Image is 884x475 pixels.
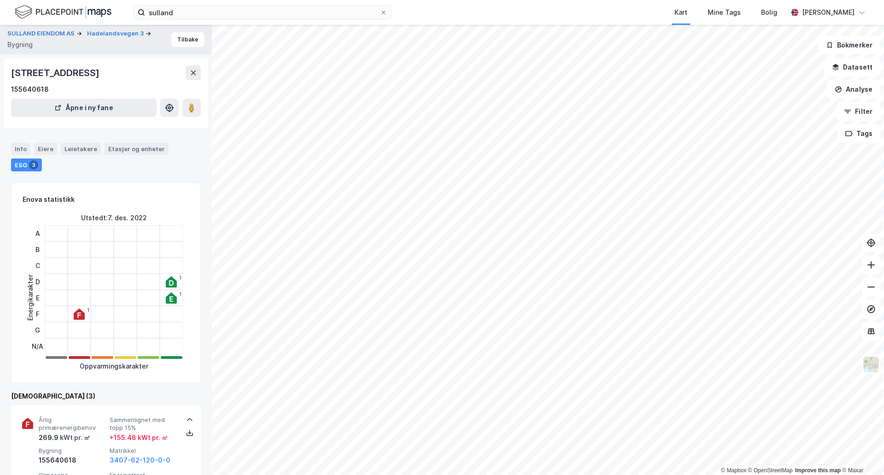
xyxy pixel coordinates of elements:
[838,431,884,475] div: Kontrollprogram for chat
[80,361,148,372] div: Oppvarmingskarakter
[39,432,90,443] div: 269.9
[171,32,204,47] button: Tilbake
[32,225,43,241] div: A
[108,145,165,153] div: Etasjer og enheter
[87,29,145,38] button: Hadelandsvegen 3
[837,124,880,143] button: Tags
[7,39,33,50] div: Bygning
[29,160,38,170] div: 3
[827,80,880,99] button: Analyse
[7,29,76,38] button: SULLAND EIENDOM AS
[110,455,170,466] button: 3407-62-120-0-0
[110,432,168,443] div: + 155.48 kWt pr. ㎡
[862,356,880,373] img: Z
[32,274,43,290] div: D
[110,416,177,432] span: Sammenlignet med topp 15%
[87,307,89,313] div: 1
[11,65,101,80] div: [STREET_ADDRESS]
[58,432,90,443] div: kWt pr. ㎡
[179,275,181,281] div: 1
[836,102,880,121] button: Filter
[838,431,884,475] iframe: Chat Widget
[32,290,43,306] div: E
[761,7,777,18] div: Bolig
[34,143,57,155] div: Eiere
[748,467,793,474] a: OpenStreetMap
[32,306,43,322] div: F
[824,58,880,76] button: Datasett
[721,467,746,474] a: Mapbox
[81,212,147,223] div: Utstedt : 7. des. 2022
[11,391,201,402] div: [DEMOGRAPHIC_DATA] (3)
[61,143,101,155] div: Leietakere
[675,7,687,18] div: Kart
[11,99,157,117] button: Åpne i ny fane
[11,158,42,171] div: ESG
[32,241,43,258] div: B
[802,7,855,18] div: [PERSON_NAME]
[32,322,43,338] div: G
[39,447,106,455] span: Bygning
[708,7,741,18] div: Mine Tags
[818,36,880,54] button: Bokmerker
[11,143,30,155] div: Info
[39,455,106,466] div: 155640618
[15,4,111,20] img: logo.f888ab2527a4732fd821a326f86c7f29.svg
[145,6,380,19] input: Søk på adresse, matrikkel, gårdeiere, leietakere eller personer
[179,291,181,297] div: 1
[39,416,106,432] span: Årlig primærenergibehov
[110,447,177,455] span: Matrikkel
[795,467,841,474] a: Improve this map
[11,84,49,95] div: 155640618
[32,338,43,354] div: N/A
[23,194,75,205] div: Enova statistikk
[32,258,43,274] div: C
[25,275,36,321] div: Energikarakter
